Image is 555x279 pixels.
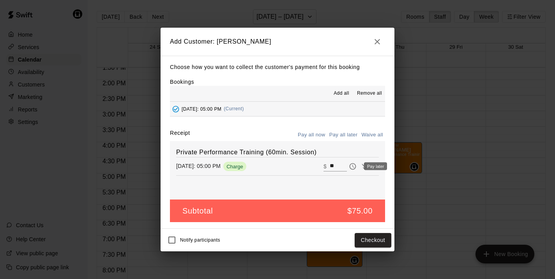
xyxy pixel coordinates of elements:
[355,233,391,247] button: Checkout
[176,147,379,157] h6: Private Performance Training (60min. Session)
[347,162,359,169] span: Pay later
[161,28,394,56] h2: Add Customer: [PERSON_NAME]
[223,164,246,170] span: Charge
[347,206,373,216] h5: $75.00
[327,129,360,141] button: Pay all later
[182,106,221,111] span: [DATE]: 05:00 PM
[180,238,220,243] span: Notify participants
[170,102,385,116] button: Added - Collect Payment[DATE]: 05:00 PM(Current)
[357,90,382,97] span: Remove all
[323,162,327,170] p: $
[170,79,194,85] label: Bookings
[170,129,190,141] label: Receipt
[359,129,385,141] button: Waive all
[182,206,213,216] h5: Subtotal
[170,62,385,72] p: Choose how you want to collect the customer's payment for this booking
[364,162,387,170] div: Pay later
[176,162,221,170] p: [DATE]: 05:00 PM
[334,90,349,97] span: Add all
[329,87,354,100] button: Add all
[170,103,182,115] button: Added - Collect Payment
[370,161,382,172] button: Remove
[354,87,385,100] button: Remove all
[224,106,244,111] span: (Current)
[296,129,327,141] button: Pay all now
